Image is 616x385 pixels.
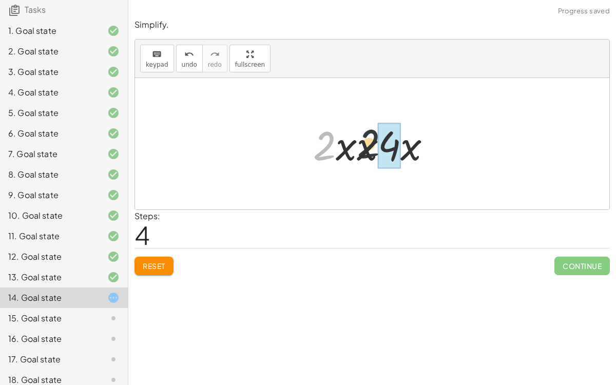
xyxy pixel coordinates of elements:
[235,61,265,68] span: fullscreen
[8,353,91,365] div: 17. Goal state
[107,292,120,304] i: Task started.
[8,127,91,140] div: 6. Goal state
[107,107,120,119] i: Task finished and correct.
[134,19,610,31] p: Simplify.
[134,257,174,275] button: Reset
[8,189,91,201] div: 9. Goal state
[8,86,91,99] div: 4. Goal state
[229,45,271,72] button: fullscreen
[107,189,120,201] i: Task finished and correct.
[8,45,91,57] div: 2. Goal state
[107,333,120,345] i: Task not started.
[134,219,150,251] span: 4
[208,61,222,68] span: redo
[8,333,91,345] div: 16. Goal state
[152,48,162,61] i: keyboard
[8,209,91,222] div: 10. Goal state
[8,292,91,304] div: 14. Goal state
[134,210,160,221] label: Steps:
[107,148,120,160] i: Task finished and correct.
[107,251,120,263] i: Task finished and correct.
[107,209,120,222] i: Task finished and correct.
[107,353,120,365] i: Task not started.
[8,230,91,242] div: 11. Goal state
[25,4,46,15] span: Tasks
[8,148,91,160] div: 7. Goal state
[182,61,197,68] span: undo
[202,45,227,72] button: redoredo
[8,25,91,37] div: 1. Goal state
[8,271,91,283] div: 13. Goal state
[107,86,120,99] i: Task finished and correct.
[146,61,168,68] span: keypad
[107,168,120,181] i: Task finished and correct.
[8,107,91,119] div: 5. Goal state
[107,66,120,78] i: Task finished and correct.
[8,168,91,181] div: 8. Goal state
[107,230,120,242] i: Task finished and correct.
[184,48,194,61] i: undo
[143,261,165,271] span: Reset
[176,45,203,72] button: undoundo
[8,312,91,324] div: 15. Goal state
[558,6,610,16] span: Progress saved
[107,312,120,324] i: Task not started.
[107,45,120,57] i: Task finished and correct.
[107,127,120,140] i: Task finished and correct.
[210,48,220,61] i: redo
[140,45,174,72] button: keyboardkeypad
[8,251,91,263] div: 12. Goal state
[107,271,120,283] i: Task finished and correct.
[8,66,91,78] div: 3. Goal state
[107,25,120,37] i: Task finished and correct.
